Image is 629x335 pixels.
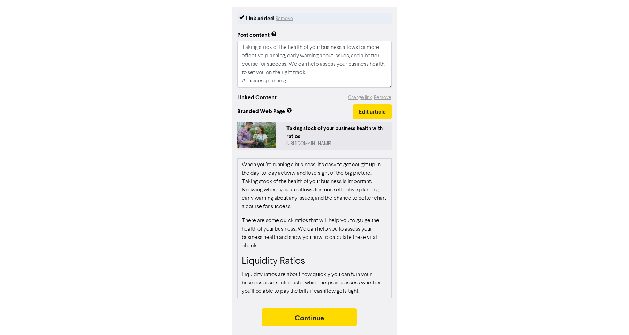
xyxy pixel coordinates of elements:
[286,140,389,147] div: https://public2.bomamarketing.com/cp/7sO4lZ9i3gpPuil10qESMJ?sa=y6d4fmF1
[237,122,276,148] img: 7sO4lZ9i3gpPuil10qESMJ-couple-holding-plants-in-a-garden-center-ELHaGEuAulQ.jpg
[275,14,293,23] button: Remove
[353,104,392,119] button: Edit article
[242,270,387,296] p: Liquidity ratios are about how quickly you can turn your business assets into cash - which helps ...
[374,94,392,102] button: Remove
[237,31,277,39] div: Post content
[237,122,392,150] a: Taking stock of your business health with ratios[URL][DOMAIN_NAME]
[262,308,357,326] button: Continue
[594,301,629,335] iframe: Chat Widget
[237,41,392,88] textarea: Taking stock of the health of your business allows for more effective planning, early warning abo...
[246,14,274,23] div: Link added
[242,217,387,250] p: There are some quick ratios that will help you to gauge the health of your business. We can help ...
[286,125,389,140] div: Taking stock of your business health with ratios
[242,161,387,211] p: When you’re running a business, it’s easy to get caught up in the day-to-day activity and lose si...
[242,256,387,268] h3: Liquidity Ratios
[347,94,372,102] button: Change link
[237,107,353,116] span: Branded Web Page
[237,93,277,102] div: Linked Content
